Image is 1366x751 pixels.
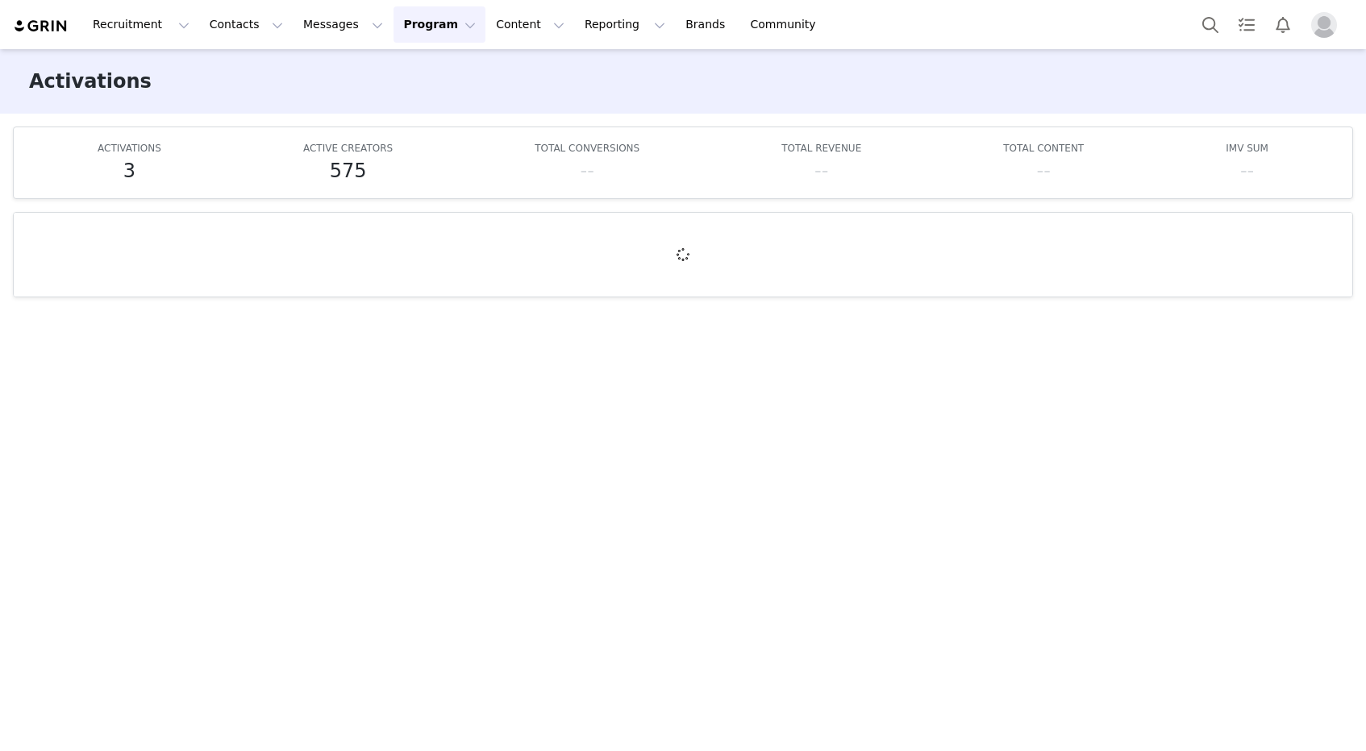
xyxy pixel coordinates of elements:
img: grin logo [13,19,69,34]
h5: -- [1240,156,1254,185]
a: Brands [676,6,739,43]
span: TOTAL REVENUE [781,143,861,154]
h5: -- [1037,156,1051,185]
button: Content [486,6,574,43]
h5: -- [814,156,828,185]
a: Community [741,6,833,43]
button: Program [394,6,485,43]
button: Search [1193,6,1228,43]
button: Notifications [1265,6,1301,43]
span: ACTIVATIONS [98,143,161,154]
button: Reporting [575,6,675,43]
h3: Activations [29,67,152,96]
span: TOTAL CONVERSIONS [535,143,639,154]
h5: -- [581,156,594,185]
button: Recruitment [83,6,199,43]
img: placeholder-profile.jpg [1311,12,1337,38]
a: Tasks [1229,6,1264,43]
button: Contacts [200,6,293,43]
h5: 575 [330,156,367,185]
h5: 3 [123,156,135,185]
button: Messages [294,6,393,43]
span: ACTIVE CREATORS [303,143,393,154]
button: Profile [1301,12,1353,38]
span: TOTAL CONTENT [1003,143,1084,154]
span: IMV SUM [1226,143,1268,154]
